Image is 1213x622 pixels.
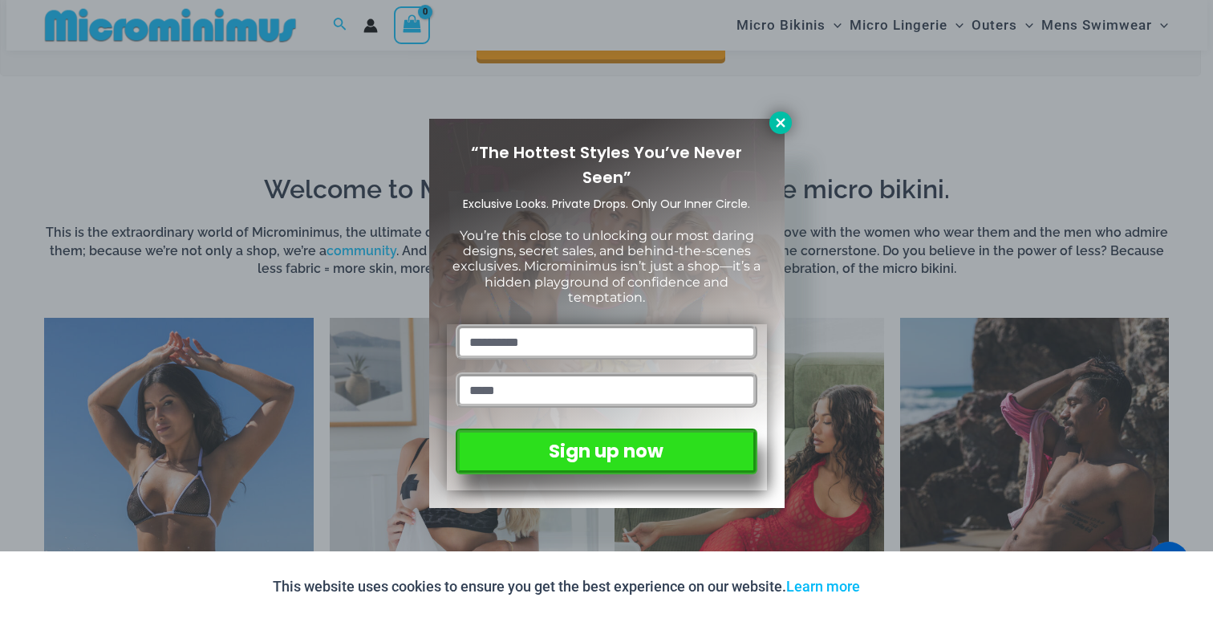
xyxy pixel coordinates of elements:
span: Exclusive Looks. Private Drops. Only Our Inner Circle. [463,196,750,212]
span: You’re this close to unlocking our most daring designs, secret sales, and behind-the-scenes exclu... [452,228,761,305]
button: Accept [872,567,940,606]
a: Learn more [786,578,860,595]
button: Close [769,112,792,134]
button: Sign up now [456,429,757,474]
span: “The Hottest Styles You’ve Never Seen” [471,141,742,189]
p: This website uses cookies to ensure you get the best experience on our website. [273,575,860,599]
